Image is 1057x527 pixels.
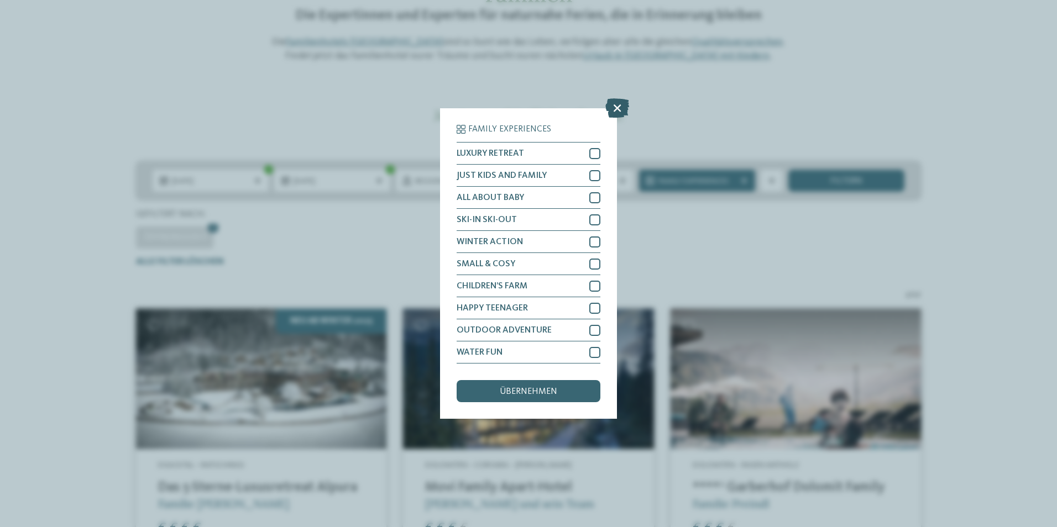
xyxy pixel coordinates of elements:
span: SMALL & COSY [457,260,515,268]
span: übernehmen [500,387,557,396]
span: HAPPY TEENAGER [457,304,528,313]
span: Family Experiences [468,125,551,134]
span: ALL ABOUT BABY [457,193,524,202]
span: WINTER ACTION [457,238,523,246]
span: SKI-IN SKI-OUT [457,215,517,224]
span: LUXURY RETREAT [457,149,524,158]
span: CHILDREN’S FARM [457,282,527,291]
span: WATER FUN [457,348,503,357]
span: JUST KIDS AND FAMILY [457,171,547,180]
span: OUTDOOR ADVENTURE [457,326,552,335]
